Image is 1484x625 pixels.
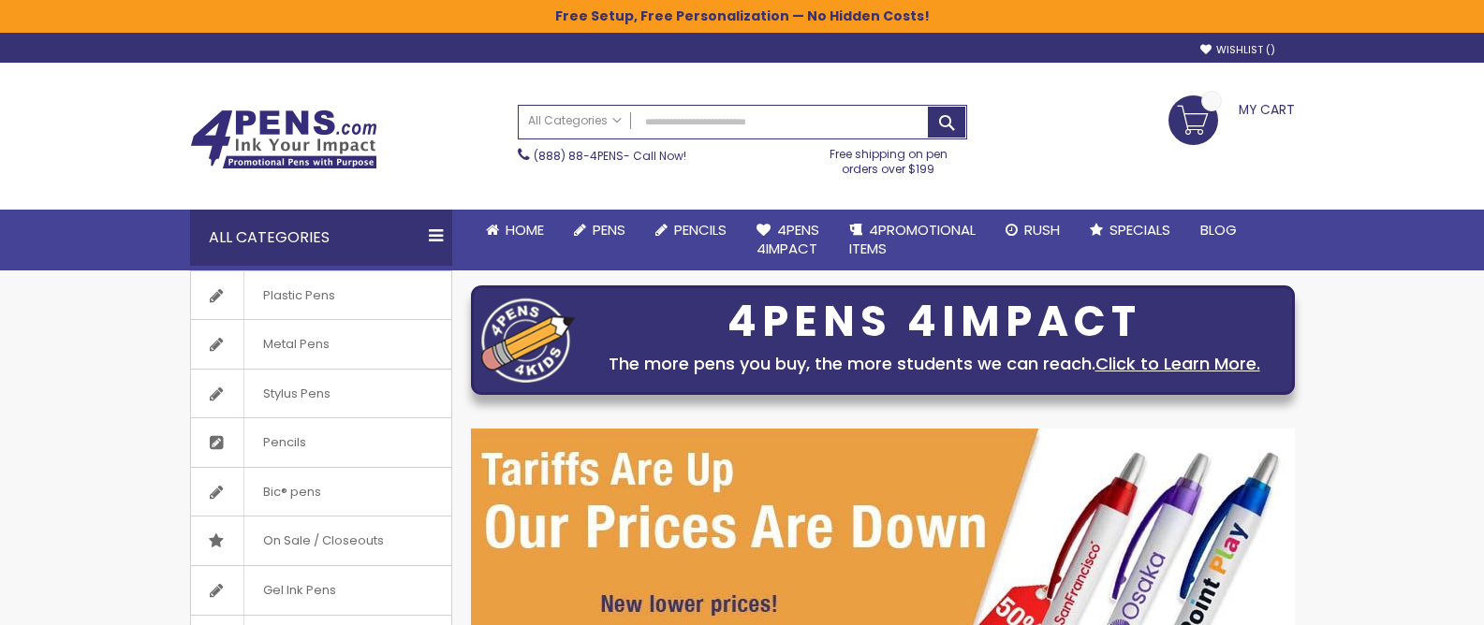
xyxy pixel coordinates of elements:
[191,370,451,418] a: Stylus Pens
[757,220,819,258] span: 4Pens 4impact
[243,418,325,467] span: Pencils
[528,113,622,128] span: All Categories
[471,210,559,251] a: Home
[742,210,834,270] a: 4Pens4impact
[190,109,377,169] img: 4Pens Custom Pens and Promotional Products
[584,302,1285,342] div: 4PENS 4IMPACT
[243,566,355,615] span: Gel Ink Pens
[991,210,1075,251] a: Rush
[506,220,544,240] span: Home
[191,516,451,565] a: On Sale / Closeouts
[191,418,451,467] a: Pencils
[1075,210,1185,251] a: Specials
[190,210,452,266] div: All Categories
[191,566,451,615] a: Gel Ink Pens
[191,271,451,320] a: Plastic Pens
[519,106,631,137] a: All Categories
[1095,352,1260,375] a: Click to Learn More.
[481,298,575,383] img: four_pen_logo.png
[559,210,640,251] a: Pens
[1109,220,1170,240] span: Specials
[849,220,976,258] span: 4PROMOTIONAL ITEMS
[243,271,354,320] span: Plastic Pens
[1185,210,1252,251] a: Blog
[534,148,686,164] span: - Call Now!
[674,220,727,240] span: Pencils
[1200,220,1237,240] span: Blog
[243,468,340,516] span: Bic® pens
[584,351,1285,377] div: The more pens you buy, the more students we can reach.
[640,210,742,251] a: Pencils
[243,370,349,418] span: Stylus Pens
[534,148,624,164] a: (888) 88-4PENS
[243,516,403,565] span: On Sale / Closeouts
[593,220,625,240] span: Pens
[191,320,451,369] a: Metal Pens
[810,139,967,177] div: Free shipping on pen orders over $199
[1024,220,1060,240] span: Rush
[243,320,348,369] span: Metal Pens
[191,468,451,516] a: Bic® pens
[834,210,991,270] a: 4PROMOTIONALITEMS
[1200,43,1275,57] a: Wishlist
